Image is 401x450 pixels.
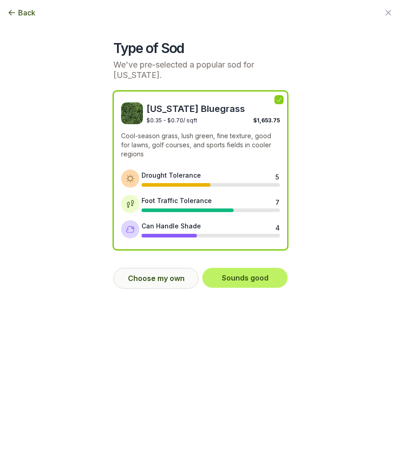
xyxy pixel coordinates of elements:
[147,117,197,124] span: $0.35 - $0.70 / sqft
[126,199,135,208] img: Foot traffic tolerance icon
[113,40,288,56] h2: Type of Sod
[202,268,288,288] button: Sounds good
[142,196,212,205] div: Foot Traffic Tolerance
[113,60,288,80] p: We've pre-selected a popular sod for [US_STATE].
[142,221,201,231] div: Can Handle Shade
[126,225,135,234] img: Shade tolerance icon
[126,174,135,183] img: Drought tolerance icon
[121,102,143,124] img: Kentucky Bluegrass sod image
[113,268,199,289] button: Choose my own
[275,172,279,179] div: 5
[147,102,280,115] span: [US_STATE] Bluegrass
[275,223,279,230] div: 4
[7,7,35,18] button: Back
[142,170,201,180] div: Drought Tolerance
[18,7,35,18] span: Back
[275,198,279,205] div: 7
[121,131,280,159] p: Cool-season grass, lush green, fine texture, good for lawns, golf courses, and sports fields in c...
[253,117,280,124] span: $1,653.75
